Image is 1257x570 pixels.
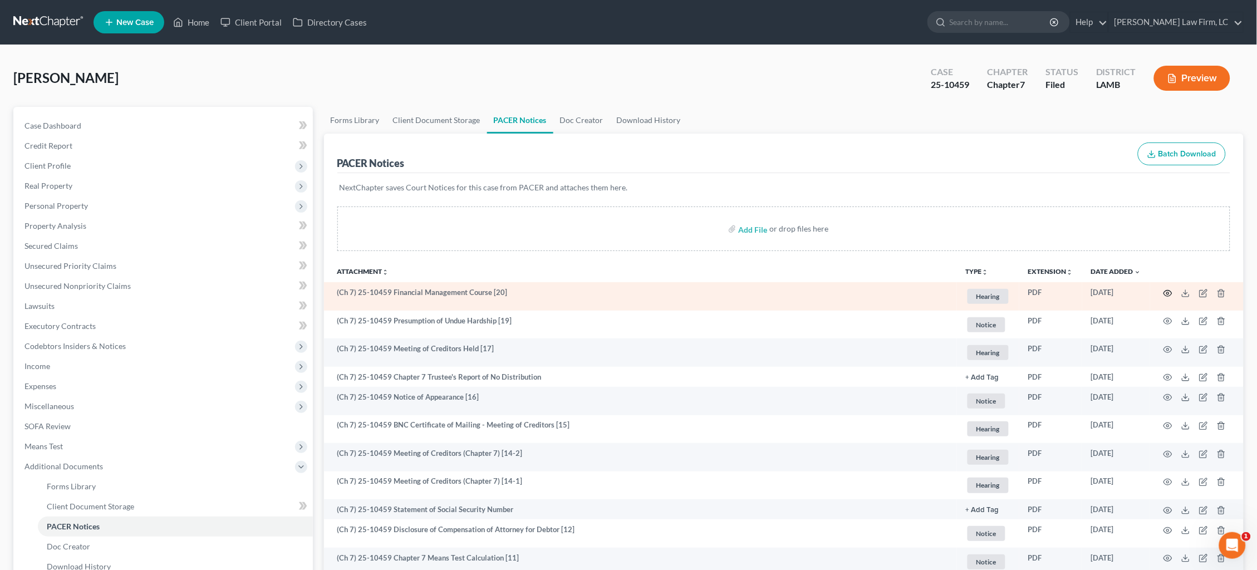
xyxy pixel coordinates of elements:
[24,201,88,210] span: Personal Property
[324,443,958,471] td: (Ch 7) 25-10459 Meeting of Creditors (Chapter 7) [14-2]
[966,343,1010,362] a: Hearing
[987,78,1028,91] div: Chapter
[16,116,313,136] a: Case Dashboard
[1082,311,1150,339] td: [DATE]
[1071,12,1108,32] a: Help
[1082,471,1150,500] td: [DATE]
[1019,311,1082,339] td: PDF
[24,361,50,371] span: Income
[1019,367,1082,387] td: PDF
[770,223,829,234] div: or drop files here
[968,478,1009,493] span: Hearing
[1019,443,1082,471] td: PDF
[968,450,1009,465] span: Hearing
[931,78,969,91] div: 25-10459
[24,381,56,391] span: Expenses
[1028,267,1073,276] a: Extensionunfold_more
[1019,415,1082,444] td: PDF
[1091,267,1141,276] a: Date Added expand_more
[968,289,1009,304] span: Hearing
[38,537,313,557] a: Doc Creator
[968,345,1009,360] span: Hearing
[966,420,1010,438] a: Hearing
[1082,338,1150,367] td: [DATE]
[966,372,1010,382] a: + Add Tag
[966,507,999,514] button: + Add Tag
[610,107,688,134] a: Download History
[340,182,1229,193] p: NextChapter saves Court Notices for this case from PACER and attaches them here.
[24,141,72,150] span: Credit Report
[1082,519,1150,548] td: [DATE]
[324,311,958,339] td: (Ch 7) 25-10459 Presumption of Undue Hardship [19]
[24,341,126,351] span: Codebtors Insiders & Notices
[324,387,958,415] td: (Ch 7) 25-10459 Notice of Appearance [16]
[24,221,86,230] span: Property Analysis
[382,269,389,276] i: unfold_more
[16,136,313,156] a: Credit Report
[24,261,116,271] span: Unsecured Priority Claims
[968,421,1009,436] span: Hearing
[1138,142,1226,166] button: Batch Download
[324,415,958,444] td: (Ch 7) 25-10459 BNC Certificate of Mailing - Meeting of Creditors [15]
[966,392,1010,410] a: Notice
[324,519,958,548] td: (Ch 7) 25-10459 Disclosure of Compensation of Attorney for Debtor [12]
[987,66,1028,78] div: Chapter
[337,267,389,276] a: Attachmentunfold_more
[16,296,313,316] a: Lawsuits
[1082,443,1150,471] td: [DATE]
[966,374,999,381] button: + Add Tag
[1019,338,1082,367] td: PDF
[16,416,313,436] a: SOFA Review
[16,256,313,276] a: Unsecured Priority Claims
[24,321,96,331] span: Executory Contracts
[966,504,1010,515] a: + Add Tag
[324,107,386,134] a: Forms Library
[324,471,958,500] td: (Ch 7) 25-10459 Meeting of Creditors (Chapter 7) [14-1]
[47,502,134,511] span: Client Document Storage
[1082,415,1150,444] td: [DATE]
[1082,282,1150,311] td: [DATE]
[966,268,989,276] button: TYPEunfold_more
[1019,387,1082,415] td: PDF
[337,156,405,170] div: PACER Notices
[16,316,313,336] a: Executory Contracts
[1019,499,1082,519] td: PDF
[47,542,90,551] span: Doc Creator
[47,522,100,531] span: PACER Notices
[1082,367,1150,387] td: [DATE]
[966,287,1010,306] a: Hearing
[324,338,958,367] td: (Ch 7) 25-10459 Meeting of Creditors Held [17]
[1096,66,1136,78] div: District
[968,394,1005,409] span: Notice
[950,12,1052,32] input: Search by name...
[1219,532,1246,559] iframe: Intercom live chat
[487,107,553,134] a: PACER Notices
[215,12,287,32] a: Client Portal
[1154,66,1230,91] button: Preview
[1109,12,1243,32] a: [PERSON_NAME] Law Firm, LC
[386,107,487,134] a: Client Document Storage
[24,461,103,471] span: Additional Documents
[116,18,154,27] span: New Case
[1019,471,1082,500] td: PDF
[931,66,969,78] div: Case
[38,497,313,517] a: Client Document Storage
[1019,519,1082,548] td: PDF
[966,476,1010,494] a: Hearing
[47,481,96,491] span: Forms Library
[1082,499,1150,519] td: [DATE]
[1020,79,1025,90] span: 7
[38,476,313,497] a: Forms Library
[1082,387,1150,415] td: [DATE]
[24,161,71,170] span: Client Profile
[24,121,81,130] span: Case Dashboard
[16,276,313,296] a: Unsecured Nonpriority Claims
[1019,282,1082,311] td: PDF
[24,181,72,190] span: Real Property
[1242,532,1251,541] span: 1
[968,554,1005,569] span: Notice
[24,441,63,451] span: Means Test
[324,499,958,519] td: (Ch 7) 25-10459 Statement of Social Security Number
[324,367,958,387] td: (Ch 7) 25-10459 Chapter 7 Trustee's Report of No Distribution
[1135,269,1141,276] i: expand_more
